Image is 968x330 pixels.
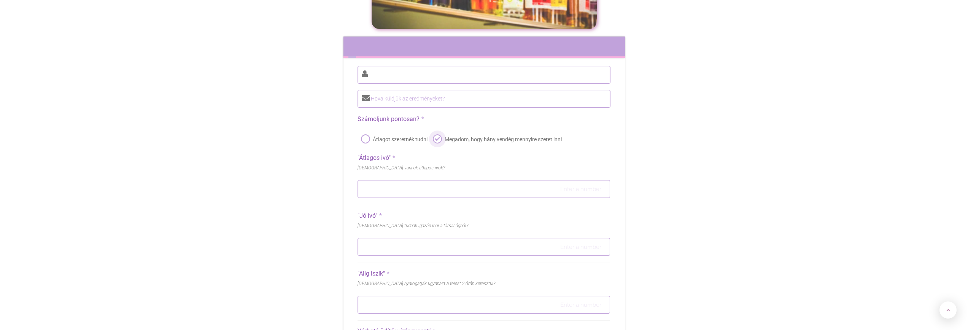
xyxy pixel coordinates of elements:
[358,164,610,172] label: [DEMOGRAPHIC_DATA] vannak átlagos ivók?
[359,134,428,145] label: Átlagot szeretnék tudni
[358,114,610,125] label: Számoljunk pontosan?
[358,268,610,279] label: "Alig iszik"
[358,153,610,164] label: "Átlagos ivó"
[431,134,562,145] label: Megadom, hogy hány vendég mennyire szeret inni
[358,210,610,222] label: "Jó ivó"
[358,296,610,314] input: Enter a number
[358,238,610,256] input: Enter a number
[358,94,594,104] label: Hova küldjük az eredményeket?
[358,222,610,230] label: [DEMOGRAPHIC_DATA] tudnak igazán inni a társaságból?
[358,180,610,198] input: Enter a number
[358,279,610,288] label: [DEMOGRAPHIC_DATA] nyalogatják ugyanazt a felest 2 órán keresztül?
